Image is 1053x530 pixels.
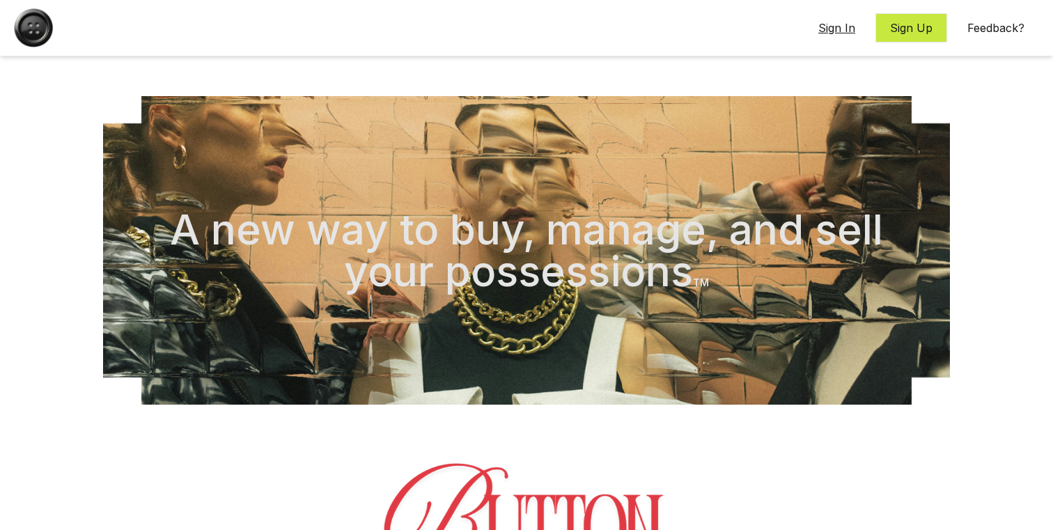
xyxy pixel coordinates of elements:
[804,13,870,42] button: Sign In
[953,13,1039,42] button: Feedback?
[14,8,53,47] img: Button Logo
[170,208,883,292] h2: A new way to buy, manage, and sell your possessions
[693,276,709,288] span: TM
[875,13,947,42] button: Sign Up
